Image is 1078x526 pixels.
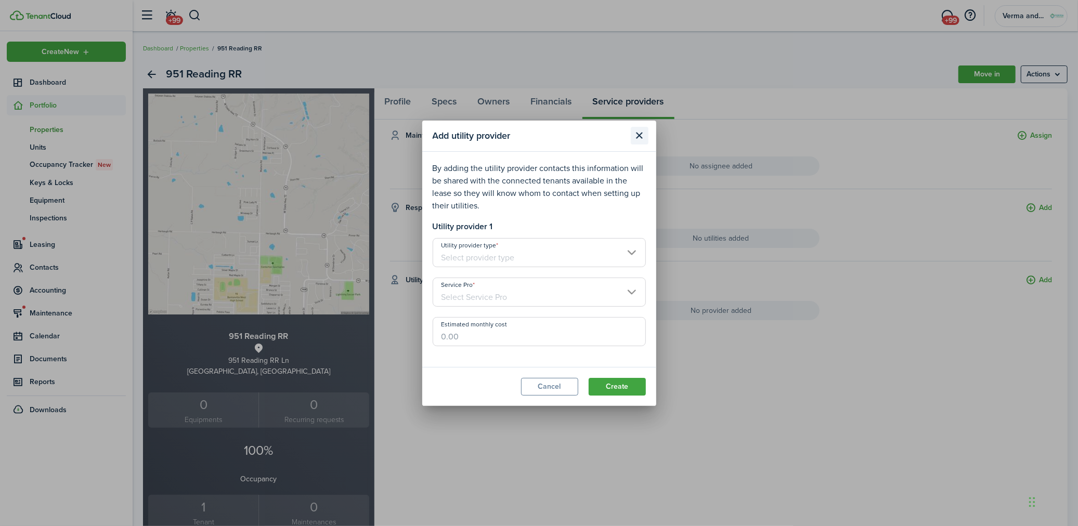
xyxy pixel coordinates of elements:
[433,238,646,267] input: Select provider type
[433,162,646,212] p: By adding the utility provider contacts this information will be shared with the connected tenant...
[433,220,646,233] h4: Utility provider 1
[1029,486,1035,518] div: Drag
[631,127,648,144] button: Close modal
[433,126,628,146] modal-title: Add utility provider
[521,378,578,396] button: Cancel
[433,278,646,307] input: Select Service Pro
[1026,476,1078,526] iframe: Chat Widget
[433,317,646,346] input: 0.00
[589,378,646,396] button: Create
